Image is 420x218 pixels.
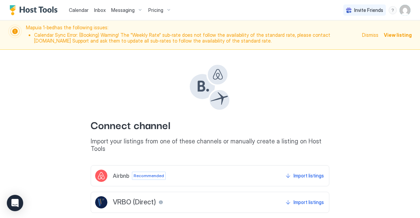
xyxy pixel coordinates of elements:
span: Pricing [148,7,163,13]
span: Messaging [111,7,135,13]
button: Import listings [284,196,325,208]
button: Import listings [284,170,325,182]
a: Calendar [69,6,89,14]
span: Invite Friends [354,7,383,13]
span: Connect channel [91,117,329,132]
div: Dismiss [362,31,378,38]
span: Mapuia 1-bed has the following issues: [26,25,358,45]
span: Import your listings from one of these channels or manually create a listing on Host Tools [91,138,329,153]
div: View listing [384,31,412,38]
span: Calendar [69,7,89,13]
div: Open Intercom Messenger [7,195,23,211]
div: Import listings [294,199,324,206]
div: User profile [400,5,410,16]
span: Airbnb [113,172,129,179]
div: menu [389,6,397,14]
a: Host Tools Logo [10,5,61,15]
span: Recommended [134,173,164,179]
span: VRBO (Direct) [113,198,156,206]
a: Inbox [94,6,106,14]
div: Import listings [294,172,324,179]
span: Inbox [94,7,106,13]
li: Calendar Sync Error: (Booking) Warning! The "Weekly Rate" sub-rate does not follow the availabili... [34,32,358,44]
